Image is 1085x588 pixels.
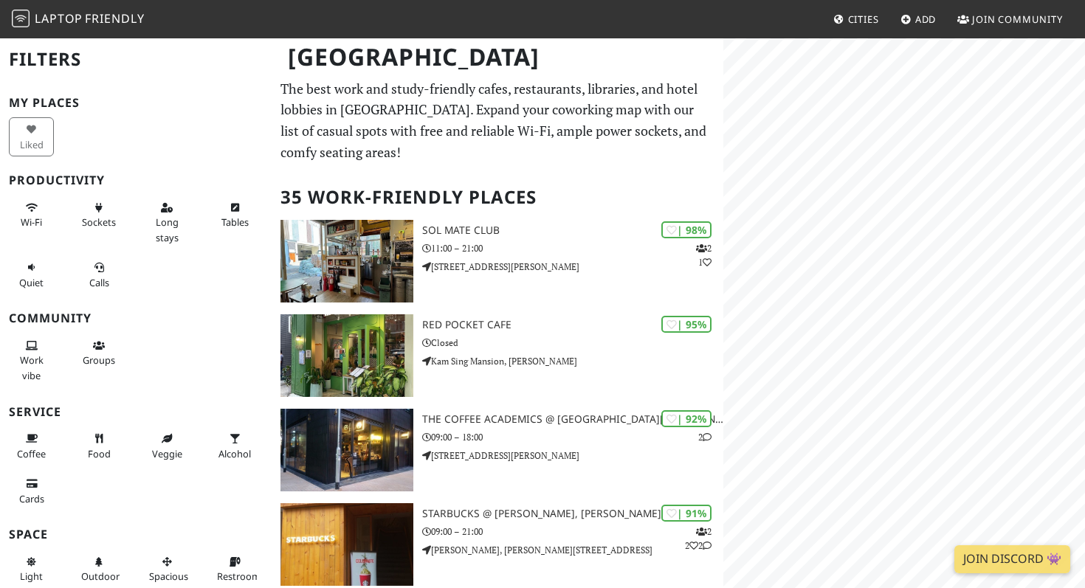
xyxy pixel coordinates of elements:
[422,336,723,350] p: Closed
[81,570,120,583] span: Outdoor area
[12,10,30,27] img: LaptopFriendly
[9,37,263,82] h2: Filters
[954,545,1070,573] a: Join Discord 👾
[12,7,145,32] a: LaptopFriendly LaptopFriendly
[83,353,115,367] span: Group tables
[213,426,258,466] button: Alcohol
[972,13,1063,26] span: Join Community
[422,354,723,368] p: Kam Sing Mansion, [PERSON_NAME]
[661,221,712,238] div: | 98%
[422,413,723,426] h3: The Coffee Academics @ [GEOGRAPHIC_DATA][PERSON_NAME]
[422,260,723,274] p: [STREET_ADDRESS][PERSON_NAME]
[696,241,712,269] p: 2 1
[422,449,723,463] p: [STREET_ADDRESS][PERSON_NAME]
[19,492,44,505] span: Credit cards
[9,405,263,419] h3: Service
[422,525,723,539] p: 09:00 – 21:00
[685,525,712,553] p: 2 2 2
[698,430,712,444] p: 2
[152,447,182,460] span: Veggie
[951,6,1069,32] a: Join Community
[218,447,251,460] span: Alcohol
[9,528,263,542] h3: Space
[280,409,413,491] img: The Coffee Academics @ Sai Yuen Lane
[422,430,723,444] p: 09:00 – 18:00
[848,13,879,26] span: Cities
[85,10,144,27] span: Friendly
[19,276,44,289] span: Quiet
[272,503,724,586] a: Starbucks @ Wan Chai, Hennessy Rd | 91% 222 Starbucks @ [PERSON_NAME], [PERSON_NAME] 09:00 – 21:0...
[9,333,54,387] button: Work vibe
[21,215,42,229] span: Stable Wi-Fi
[422,508,723,520] h3: Starbucks @ [PERSON_NAME], [PERSON_NAME]
[422,241,723,255] p: 11:00 – 21:00
[145,196,190,249] button: Long stays
[272,409,724,491] a: The Coffee Academics @ Sai Yuen Lane | 92% 2 The Coffee Academics @ [GEOGRAPHIC_DATA][PERSON_NAME...
[276,37,721,77] h1: [GEOGRAPHIC_DATA]
[77,333,122,373] button: Groups
[149,570,188,583] span: Spacious
[280,220,413,302] img: SOL Mate Club
[77,426,122,466] button: Food
[895,6,943,32] a: Add
[9,173,263,187] h3: Productivity
[422,224,723,237] h3: SOL Mate Club
[20,353,44,381] span: People working
[9,426,54,466] button: Coffee
[213,196,258,235] button: Tables
[280,503,413,586] img: Starbucks @ Wan Chai, Hennessy Rd
[20,570,43,583] span: Natural light
[9,96,263,110] h3: My Places
[272,314,724,397] a: Red Pocket Cafe | 95% Red Pocket Cafe Closed Kam Sing Mansion, [PERSON_NAME]
[9,471,54,511] button: Cards
[661,505,712,522] div: | 91%
[422,543,723,557] p: [PERSON_NAME], [PERSON_NAME][STREET_ADDRESS]
[661,410,712,427] div: | 92%
[9,311,263,325] h3: Community
[280,78,715,163] p: The best work and study-friendly cafes, restaurants, libraries, and hotel lobbies in [GEOGRAPHIC_...
[9,255,54,294] button: Quiet
[661,316,712,333] div: | 95%
[217,570,261,583] span: Restroom
[77,255,122,294] button: Calls
[77,196,122,235] button: Sockets
[145,426,190,466] button: Veggie
[82,215,116,229] span: Power sockets
[422,319,723,331] h3: Red Pocket Cafe
[280,175,715,220] h2: 35 Work-Friendly Places
[89,276,109,289] span: Video/audio calls
[272,220,724,302] a: SOL Mate Club | 98% 21 SOL Mate Club 11:00 – 21:00 [STREET_ADDRESS][PERSON_NAME]
[35,10,83,27] span: Laptop
[827,6,885,32] a: Cities
[88,447,111,460] span: Food
[915,13,937,26] span: Add
[280,314,413,397] img: Red Pocket Cafe
[17,447,46,460] span: Coffee
[156,215,179,243] span: Long stays
[221,215,249,229] span: Work-friendly tables
[9,196,54,235] button: Wi-Fi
